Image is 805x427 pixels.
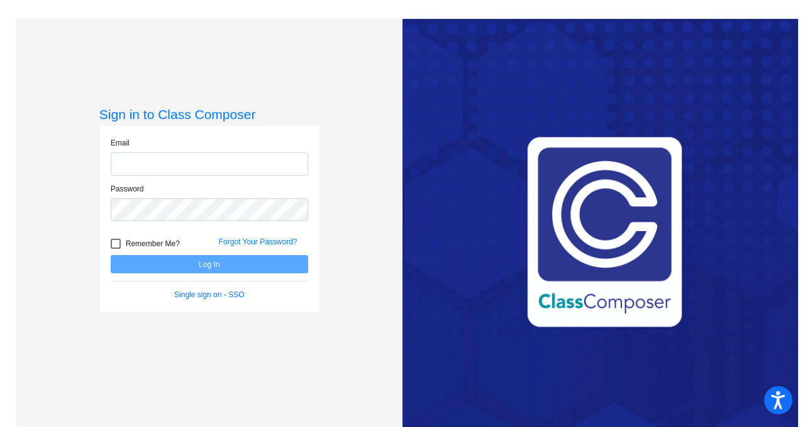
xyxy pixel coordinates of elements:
button: Log In [111,255,308,273]
a: Forgot Your Password? [219,237,297,246]
span: Remember Me? [126,236,180,251]
h3: Sign in to Class Composer [99,106,319,122]
label: Password [111,183,144,195]
label: Email [111,137,130,149]
a: Single sign on - SSO [174,290,244,299]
